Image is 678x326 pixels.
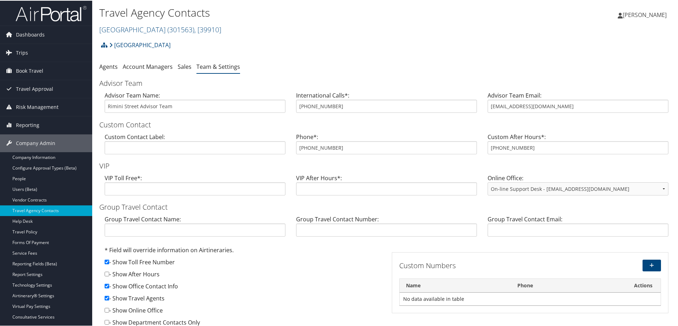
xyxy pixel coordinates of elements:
h3: Custom Numbers [399,260,572,270]
th: Actions: activate to sort column ascending [626,278,661,292]
div: Group Travel Contact Name: [99,214,291,242]
h3: Group Travel Contact [99,201,674,211]
span: Reporting [16,116,39,133]
div: VIP After Hours*: [291,173,482,200]
div: - Show Travel Agents [105,293,381,305]
span: Company Admin [16,134,55,151]
img: airportal-logo.png [16,5,87,21]
div: * Field will override information on Airtineraries. [105,245,381,257]
span: , [ 39910 ] [194,24,221,34]
div: Custom Contact Label: [99,132,291,159]
div: International Calls*: [291,90,482,118]
div: Group Travel Contact Number: [291,214,482,242]
span: ( 301563 ) [167,24,194,34]
div: - Show Toll Free Number [105,257,381,269]
a: [PERSON_NAME] [618,4,674,25]
div: Group Travel Contact Email: [482,214,674,242]
div: Advisor Team Email: [482,90,674,118]
span: Risk Management [16,98,59,115]
a: Account Managers [123,62,173,70]
div: - Show Office Contact Info [105,281,381,293]
th: Name: activate to sort column descending [400,278,511,292]
div: - Show After Hours [105,269,381,281]
div: VIP Toll Free*: [99,173,291,200]
h3: Custom Contact [99,119,674,129]
h3: Advisor Team [99,78,674,88]
a: Sales [178,62,191,70]
span: Book Travel [16,61,43,79]
span: [PERSON_NAME] [623,10,667,18]
div: Advisor Team Name: [99,90,291,118]
div: Phone*: [291,132,482,159]
a: Team & Settings [196,62,240,70]
div: - Show Online Office [105,305,381,317]
span: Dashboards [16,25,45,43]
a: [GEOGRAPHIC_DATA] [109,37,171,51]
div: Custom After Hours*: [482,132,674,159]
th: Phone: activate to sort column ascending [511,278,626,292]
h1: Travel Agency Contacts [99,5,482,20]
td: No data available in table [400,292,661,305]
span: Trips [16,43,28,61]
a: Agents [99,62,118,70]
span: Travel Approval [16,79,53,97]
a: [GEOGRAPHIC_DATA] [99,24,221,34]
h3: VIP [99,160,674,170]
div: Online Office: [482,173,674,200]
